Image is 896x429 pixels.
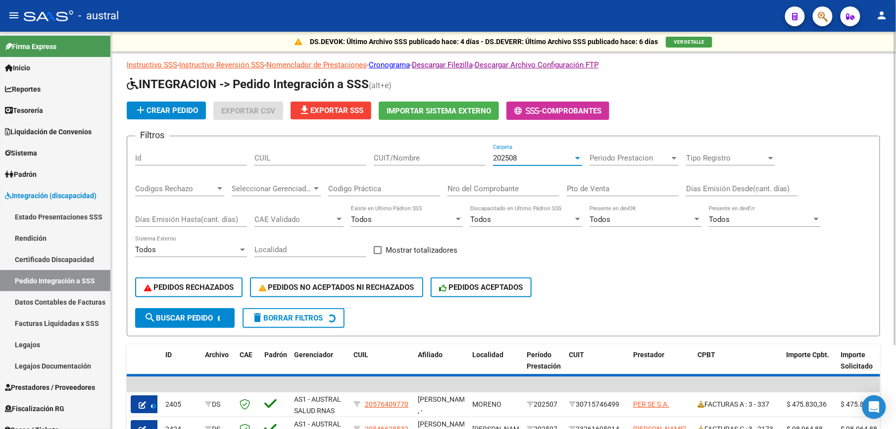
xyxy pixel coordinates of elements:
[144,314,213,322] span: Buscar Pedido
[266,60,367,69] a: Nomenclador de Prestaciones
[135,106,198,115] span: Crear Pedido
[783,344,837,388] datatable-header-cell: Importe Cpbt.
[299,104,310,116] mat-icon: file_download
[144,312,156,323] mat-icon: search
[254,215,335,224] span: CAE Validado
[232,184,312,193] span: Seleccionar Gerenciador
[514,107,542,115] span: -
[127,77,369,91] span: INTEGRACION -> Pedido Integración a SSS
[787,400,827,408] span: $ 475.830,36
[475,60,598,69] a: Descargar Archivo Configuración FTP
[666,37,712,48] button: VER DETALLE
[5,169,37,180] span: Padrón
[127,59,880,70] p: - - - - -
[472,351,503,359] span: Localidad
[135,184,215,193] span: Codigos Rechazo
[135,128,169,142] h3: Filtros
[5,190,97,201] span: Integración (discapacidad)
[493,154,517,162] span: 202508
[431,277,532,297] button: PEDIDOS ACEPTADOS
[527,351,561,370] span: Período Prestación
[542,107,601,115] span: Comprobantes
[787,351,830,359] span: Importe Cpbt.
[472,400,501,408] span: MORENO
[365,400,408,408] span: 20576409770
[135,277,243,297] button: PEDIDOS RECHAZADOS
[349,344,414,388] datatable-header-cell: CUIL
[5,105,43,116] span: Tesorería
[369,60,410,69] a: Cronograma
[291,102,371,119] button: Exportar SSS
[205,399,232,410] div: DS
[213,102,283,120] button: Exportar CSV
[310,36,658,47] p: DS.DEVOK: Último Archivo SSS publicado hace: 4 días - DS.DEVERR: Último Archivo SSS publicado hac...
[697,399,779,410] div: FACTURAS A : 3 - 337
[5,41,56,52] span: Firma Express
[386,244,457,256] span: Mostrar totalizadores
[221,107,275,115] span: Exportar CSV
[697,351,715,359] span: CPBT
[165,399,197,410] div: 2405
[841,351,873,370] span: Importe Solicitado
[251,314,323,322] span: Borrar Filtros
[201,344,236,388] datatable-header-cell: Archivo
[633,351,664,359] span: Prestador
[590,154,670,162] span: Periodo Prestacion
[165,351,172,359] span: ID
[694,344,783,388] datatable-header-cell: CPBT
[5,84,41,95] span: Reportes
[127,60,177,69] a: Instructivo SSS
[837,344,892,388] datatable-header-cell: Importe Solicitado
[876,9,888,21] mat-icon: person
[569,399,625,410] div: 30715746499
[161,344,201,388] datatable-header-cell: ID
[369,81,392,90] span: (alt+e)
[259,283,414,292] span: PEDIDOS NO ACEPTADOS NI RECHAZADOS
[205,351,229,359] span: Archivo
[240,351,252,359] span: CAE
[686,154,766,162] span: Tipo Registro
[299,106,363,115] span: Exportar SSS
[440,283,523,292] span: PEDIDOS ACEPTADOS
[862,395,886,419] div: Open Intercom Messenger
[387,107,491,115] span: Importar Sistema Externo
[841,400,882,408] span: $ 475.830,36
[243,308,345,328] button: Borrar Filtros
[78,5,119,27] span: - austral
[633,400,669,408] span: PER SE S.A.
[470,215,491,224] span: Todos
[351,215,372,224] span: Todos
[135,245,156,254] span: Todos
[5,148,37,159] span: Sistema
[523,344,565,388] datatable-header-cell: Período Prestación
[135,104,147,116] mat-icon: add
[179,60,264,69] a: Instructivo Reversión SSS
[412,60,473,69] a: Descargar Filezilla
[565,344,629,388] datatable-header-cell: CUIT
[418,351,443,359] span: Afiliado
[418,395,471,415] span: [PERSON_NAME] , -
[527,399,561,410] div: 202507
[379,102,499,120] button: Importar Sistema Externo
[264,351,287,359] span: Padrón
[294,395,341,415] span: AS1 - AUSTRAL SALUD RNAS
[236,344,260,388] datatable-header-cell: CAE
[5,382,95,393] span: Prestadores / Proveedores
[569,351,584,359] span: CUIT
[709,215,730,224] span: Todos
[506,102,609,120] button: -Comprobantes
[251,312,263,323] mat-icon: delete
[590,215,610,224] span: Todos
[5,403,64,414] span: Fiscalización RG
[629,344,694,388] datatable-header-cell: Prestador
[290,344,349,388] datatable-header-cell: Gerenciador
[144,283,234,292] span: PEDIDOS RECHAZADOS
[5,62,30,73] span: Inicio
[468,344,523,388] datatable-header-cell: Localidad
[5,126,92,137] span: Liquidación de Convenios
[414,344,468,388] datatable-header-cell: Afiliado
[8,9,20,21] mat-icon: menu
[674,39,704,45] span: VER DETALLE
[353,351,368,359] span: CUIL
[135,308,235,328] button: Buscar Pedido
